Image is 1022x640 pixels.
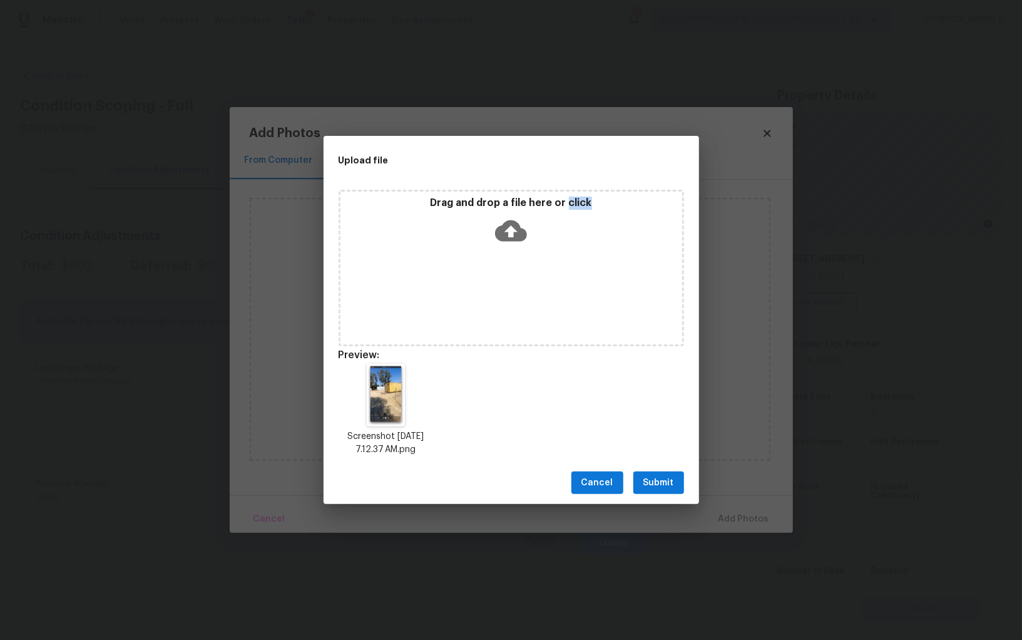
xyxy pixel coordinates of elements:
p: Drag and drop a file here or click [340,197,682,210]
p: Screenshot [DATE] 7.12.37 AM.png [339,430,434,457]
h2: Upload file [339,153,628,167]
button: Cancel [571,472,623,495]
img: HziT5FgwFtPaAAAAAElFTkSuQmCC [367,364,406,426]
span: Submit [643,475,674,491]
span: Cancel [581,475,613,491]
button: Submit [633,472,684,495]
